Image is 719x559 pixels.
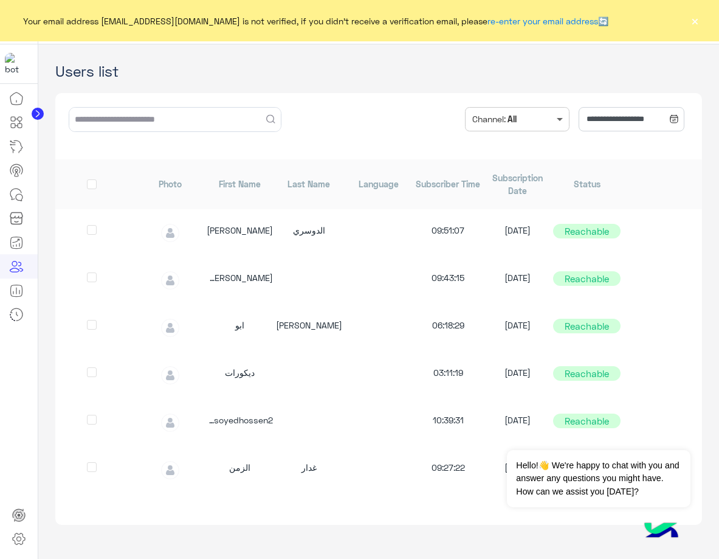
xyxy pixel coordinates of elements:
div: الدوسري [275,224,342,242]
div: ابو [206,319,273,337]
button: Search [266,115,275,124]
div: [PERSON_NAME] [206,224,273,242]
h6: Reachable [553,414,620,428]
div: Photo [137,178,204,190]
div: 09:43:15 [415,271,481,284]
img: 114004088273201 [5,53,27,75]
div: [DATE] [484,224,551,242]
div: 06:18:29 [415,319,481,332]
span: Users list [55,63,119,80]
button: × [689,15,701,27]
h6: Reachable [553,319,620,333]
div: غدار [275,461,342,479]
b: All [507,113,517,125]
div: [PERSON_NAME].سوداني [206,271,273,290]
img: hulul-logo.png [640,510,683,553]
h6: Reachable [553,271,620,286]
div: [DATE] [484,461,551,479]
span: Hello!👋 We're happy to chat with you and answer any questions you might have. How can we assist y... [507,450,690,507]
div: mohammadsoyedhossen2 [206,414,273,432]
div: 09:27:22 [415,461,481,474]
a: re-enter your email address [487,16,598,26]
img: defaultAdmin.png [161,224,179,242]
div: Subscriber Time [415,178,481,190]
span: Channel: [472,113,506,125]
span: Your email address [EMAIL_ADDRESS][DOMAIN_NAME] is not verified, if you didn't receive a verifica... [23,15,608,27]
div: الزمن [206,461,273,479]
img: defaultAdmin.png [161,461,179,479]
h6: Reachable [553,366,620,381]
div: 10:39:31 [415,414,481,426]
div: Status [553,178,620,190]
div: ديكورات [206,366,273,384]
div: 09:51:07 [415,224,481,237]
div: [DATE] [484,319,551,337]
div: [DATE] [484,414,551,432]
img: defaultAdmin.png [161,271,179,290]
div: Language [345,178,412,190]
div: Last Name [275,178,342,190]
img: defaultAdmin.png [161,366,179,384]
div: First Name [206,178,273,190]
div: [DATE] [484,366,551,384]
div: [PERSON_NAME] [275,319,342,337]
div: Subscription Date [484,172,551,198]
div: 03:11:19 [415,366,481,379]
img: defaultAdmin.png [161,414,179,432]
div: [DATE] [484,271,551,290]
h6: Reachable [553,224,620,238]
img: defaultAdmin.png [161,319,179,337]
